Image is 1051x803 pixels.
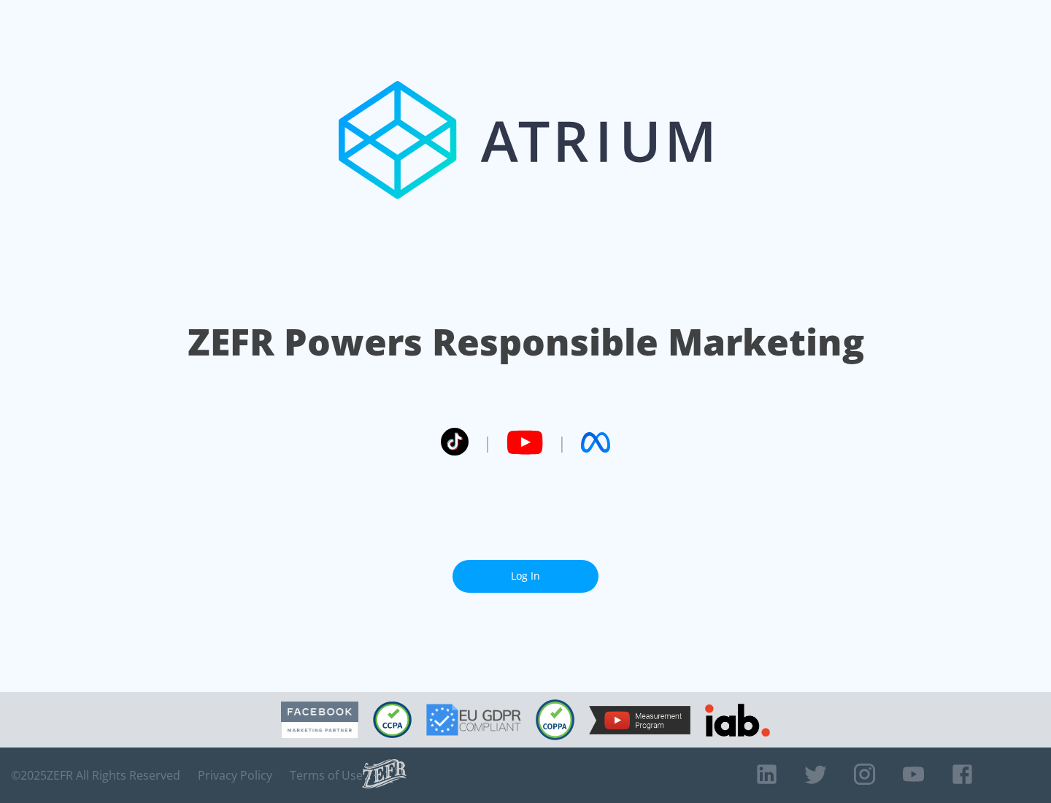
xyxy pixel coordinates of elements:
img: COPPA Compliant [536,699,574,740]
h1: ZEFR Powers Responsible Marketing [188,317,864,367]
a: Terms of Use [290,768,363,783]
a: Privacy Policy [198,768,272,783]
img: Facebook Marketing Partner [281,702,358,739]
a: Log In [453,560,598,593]
img: IAB [705,704,770,737]
img: CCPA Compliant [373,702,412,738]
span: © 2025 ZEFR All Rights Reserved [11,768,180,783]
img: GDPR Compliant [426,704,521,736]
span: | [558,431,566,453]
img: YouTube Measurement Program [589,706,690,734]
span: | [483,431,492,453]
